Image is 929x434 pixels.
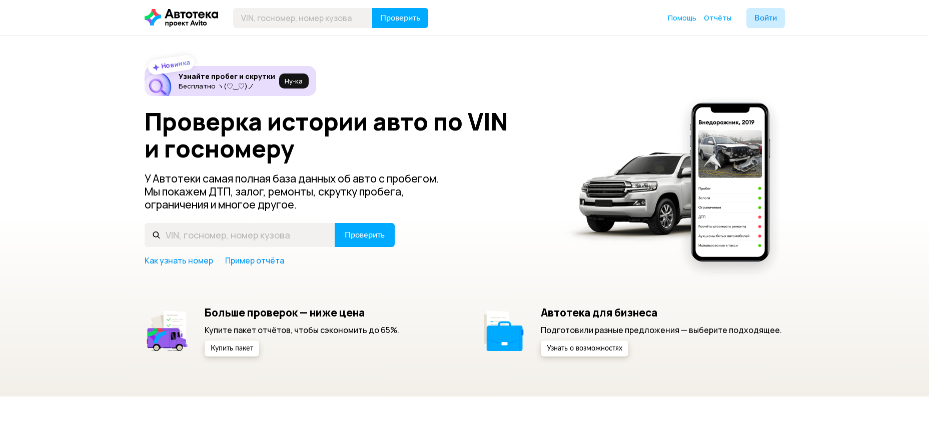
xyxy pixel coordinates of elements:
button: Проверить [372,8,428,28]
h6: Узнайте пробег и скрутки [179,72,275,81]
p: Подготовили разные предложения — выберите подходящее. [541,324,782,335]
span: Проверить [345,231,385,239]
a: Отчёты [704,13,731,23]
button: Проверить [335,223,395,247]
span: Купить пакет [211,345,253,352]
p: Купите пакет отчётов, чтобы сэкономить до 65%. [205,324,399,335]
button: Узнать о возможностях [541,340,628,356]
a: Помощь [668,13,696,23]
h1: Проверка истории авто по VIN и госномеру [145,108,551,162]
button: Купить пакет [205,340,259,356]
strong: Новинка [160,57,191,70]
span: Проверить [380,14,420,22]
input: VIN, госномер, номер кузова [233,8,373,28]
h5: Автотека для бизнеса [541,306,782,319]
h5: Больше проверок — ниже цена [205,306,399,319]
p: Бесплатно ヽ(♡‿♡)ノ [179,82,275,90]
button: Войти [746,8,785,28]
p: У Автотеки самая полная база данных об авто с пробегом. Мы покажем ДТП, залог, ремонты, скрутку п... [145,172,456,211]
a: Пример отчёта [225,255,284,266]
span: Узнать о возможностях [547,345,622,352]
span: Войти [754,14,777,22]
a: Как узнать номер [145,255,213,266]
input: VIN, госномер, номер кузова [145,223,335,247]
span: Ну‑ка [285,77,303,85]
